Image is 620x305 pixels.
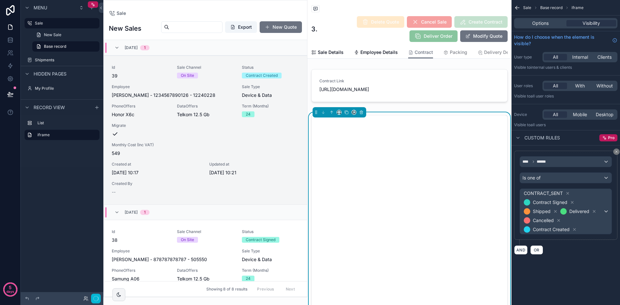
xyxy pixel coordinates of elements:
span: 549 [112,150,299,157]
span: Id [112,229,169,234]
span: Employee [112,84,234,89]
span: Clients [597,54,612,60]
span: Sale Details [318,49,344,56]
a: New Sale [32,30,99,40]
button: Is one of [520,172,612,183]
div: scrollable content [21,115,103,147]
span: Term (Months) [242,268,299,273]
span: Updated at [209,162,299,167]
span: Sale [523,5,531,10]
div: Contract Created [246,73,278,78]
span: Monthly Cost (Inc VAT) [112,142,299,147]
label: iframe [37,132,94,137]
span: Menu [34,5,47,11]
span: Samung A06 [112,276,139,282]
span: All [553,83,558,89]
span: Is one of [522,175,541,181]
div: 1 [144,210,146,215]
div: On Site [181,237,194,243]
a: Shipments [25,55,99,65]
span: Without [596,83,613,89]
span: Status [242,229,299,234]
span: Base record [44,44,66,49]
span: Custom rules [524,135,560,141]
a: Contract [408,46,433,59]
span: Sale Type [242,84,299,89]
span: CONTRACT_SENT [524,190,563,197]
a: Delivery Details [478,46,518,59]
span: Internal users & clients [531,65,572,70]
span: DataOffers [177,268,234,273]
span: Desktop [596,111,614,118]
span: All user roles [531,94,554,98]
span: Honor X6c [112,111,134,118]
label: User roles [514,83,540,88]
a: Sale [25,18,99,28]
span: [PERSON_NAME] - 878787878787 - 505550 [112,256,207,263]
span: Created at [112,162,201,167]
label: Shipments [35,57,98,63]
span: Contract Created [533,226,570,233]
button: AND [514,245,528,255]
span: Device & Data [242,92,299,98]
span: All [553,111,558,118]
span: Record view [34,104,65,111]
span: Telkom 12.5 Gb [177,276,210,282]
span: [DATE] [125,210,138,215]
h1: New Sales [109,24,141,33]
span: Base record [540,5,563,10]
span: [DATE] 10:17 [112,169,201,176]
span: all users [531,122,546,127]
button: OR [530,245,543,255]
span: Internal [572,54,588,60]
span: PhoneOffers [112,104,169,109]
span: PhoneOffers [112,268,169,273]
a: How do I choose when the element is visible? [514,34,617,47]
span: Id [112,65,169,70]
span: Sale Type [242,249,299,254]
label: Sale [35,21,96,26]
label: Device [514,112,540,117]
span: Mobile [573,111,587,118]
span: -- [112,189,116,195]
p: Visible to [514,65,617,70]
span: With [575,83,585,89]
span: iframe [572,5,584,10]
span: Migrate [112,123,201,128]
div: 24 [246,276,251,281]
button: Modify Quote [460,30,508,42]
span: Employee [112,249,234,254]
span: Shipped [533,208,551,215]
span: 38 [112,237,169,243]
button: New Quote [260,21,302,33]
a: Id39Sale ChannelOn SiteStatusContract CreatedEmployee[PERSON_NAME] - 1234567890126 - 12240228Sale... [104,56,307,204]
p: days [6,287,14,296]
span: Status [242,65,299,70]
span: Contract [415,49,433,56]
span: Visibility [583,20,600,26]
span: All [553,54,558,60]
a: Packing [443,46,467,59]
p: 5 [9,284,12,291]
div: 1 [144,45,146,50]
span: Delivered [569,208,589,215]
span: Cancelled [533,217,554,224]
span: Term (Months) [242,104,299,109]
a: My Profile [25,83,99,94]
span: [DATE] 10:21 [209,169,299,176]
span: 39 [112,73,169,79]
div: 24 [246,111,251,117]
p: Visible to [514,94,617,99]
span: Delivery Details [484,49,518,56]
span: Sale Channel [177,229,234,234]
span: Options [532,20,549,26]
span: Packing [450,49,467,56]
a: Employee Details [354,46,398,59]
span: Device & Data [242,256,299,263]
label: My Profile [35,86,98,91]
span: Created By [112,181,169,186]
span: How do I choose when the element is visible? [514,34,610,47]
label: List [37,120,97,126]
div: On Site [181,73,194,78]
